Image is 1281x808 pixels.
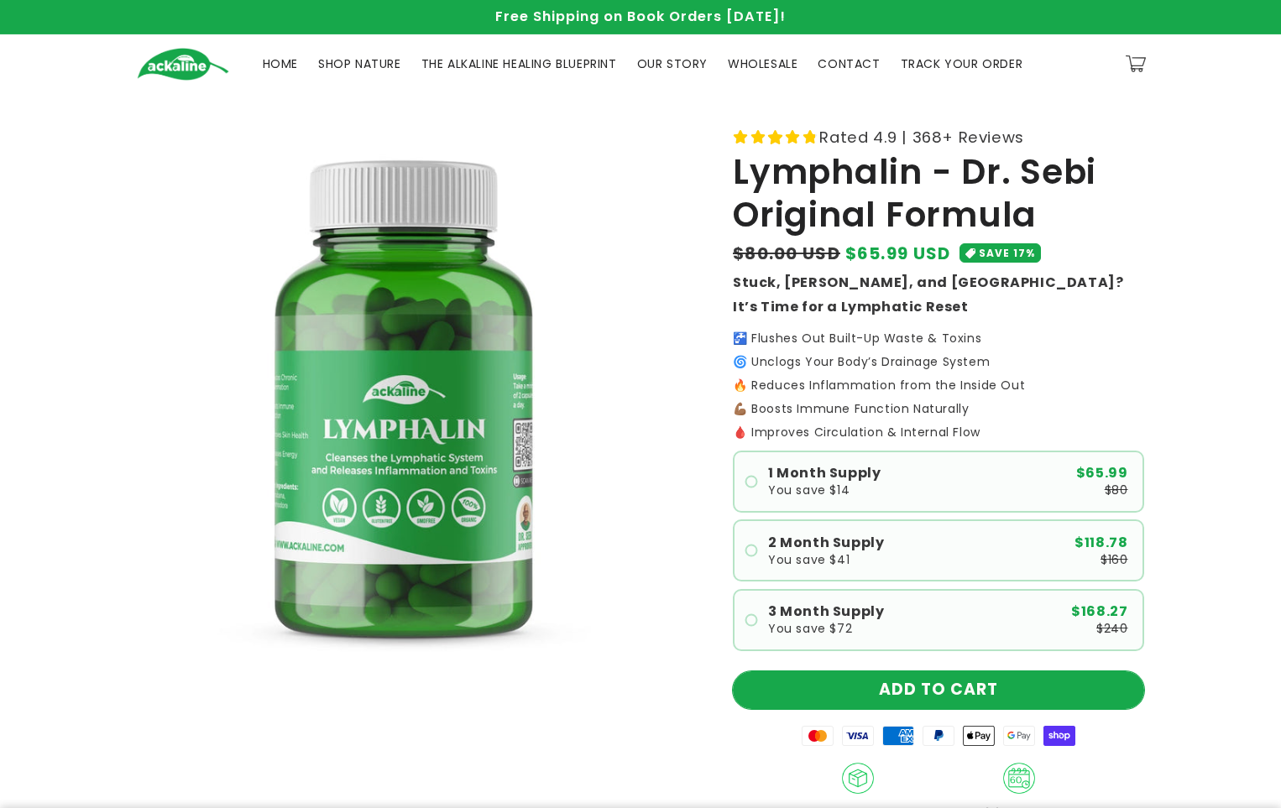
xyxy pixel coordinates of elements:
[1076,467,1128,480] span: $65.99
[1003,763,1035,795] img: 60_day_Guarantee.png
[733,151,1144,236] h1: Lymphalin - Dr. Sebi Original Formula
[253,46,308,81] a: HOME
[1096,623,1127,634] span: $240
[637,56,708,71] span: OUR STORY
[768,484,850,496] span: You save $14
[768,605,884,618] span: 3 Month Supply
[1101,554,1127,566] span: $160
[421,56,617,71] span: THE ALKALINE HEALING BLUEPRINT
[495,7,786,26] span: Free Shipping on Book Orders [DATE]!
[1071,605,1127,618] span: $168.27
[901,56,1023,71] span: TRACK YOUR ORDER
[627,46,718,81] a: OUR STORY
[263,56,298,71] span: HOME
[733,332,1144,414] p: 🚰 Flushes Out Built-Up Waste & Toxins 🌀 Unclogs Your Body’s Drainage System 🔥 Reduces Inflammatio...
[979,244,1035,262] span: SAVE 17%
[718,46,808,81] a: WHOLESALE
[318,56,401,71] span: SHOP NATURE
[137,48,229,81] img: Ackaline
[733,241,840,266] s: $80.00 USD
[411,46,627,81] a: THE ALKALINE HEALING BLUEPRINT
[733,671,1144,709] button: ADD TO CART
[1105,484,1128,496] span: $80
[768,467,881,480] span: 1 Month Supply
[891,46,1033,81] a: TRACK YOUR ORDER
[768,554,850,566] span: You save $41
[808,46,890,81] a: CONTACT
[733,426,1144,438] p: 🩸 Improves Circulation & Internal Flow
[308,46,411,81] a: SHOP NATURE
[845,241,951,266] span: $65.99 USD
[733,273,1123,316] strong: Stuck, [PERSON_NAME], and [GEOGRAPHIC_DATA]? It’s Time for a Lymphatic Reset
[728,56,797,71] span: WHOLESALE
[842,763,874,795] img: Shipping.png
[768,623,852,634] span: You save $72
[768,536,884,550] span: 2 Month Supply
[819,123,1023,151] span: Rated 4.9 | 368+ Reviews
[137,123,691,677] media-gallery: Gallery Viewer
[1074,536,1127,550] span: $118.78
[818,56,880,71] span: CONTACT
